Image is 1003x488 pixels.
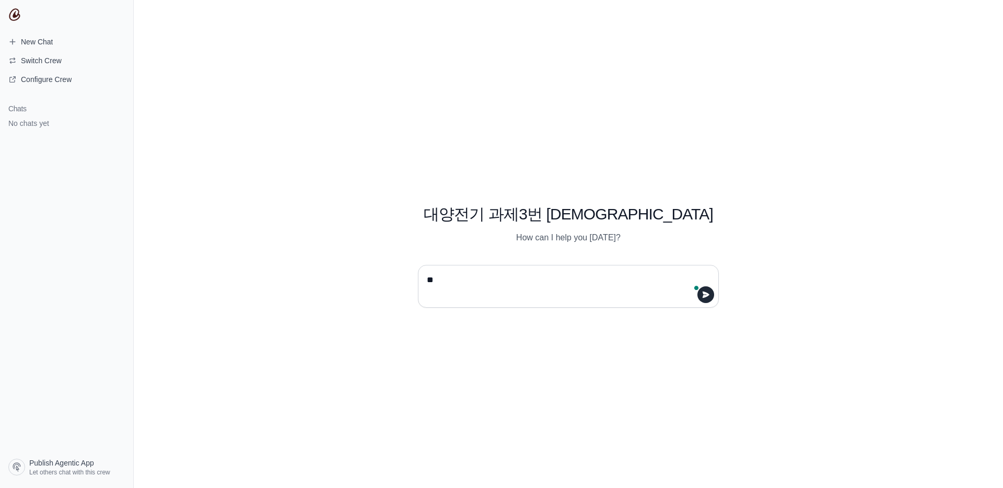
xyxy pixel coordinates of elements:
[4,455,129,480] a: Publish Agentic App Let others chat with this crew
[951,438,1003,488] iframe: Chat Widget
[4,33,129,50] a: New Chat
[29,458,94,468] span: Publish Agentic App
[951,438,1003,488] div: 채팅 위젯
[8,8,21,21] img: CrewAI Logo
[418,205,719,224] h1: 대양전기 과제3번 [DEMOGRAPHIC_DATA]
[418,231,719,244] p: How can I help you [DATE]?
[21,37,53,47] span: New Chat
[29,468,110,477] span: Let others chat with this crew
[4,71,129,88] a: Configure Crew
[425,272,706,301] textarea: To enrich screen reader interactions, please activate Accessibility in Grammarly extension settings
[21,55,62,66] span: Switch Crew
[4,52,129,69] button: Switch Crew
[21,74,72,85] span: Configure Crew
